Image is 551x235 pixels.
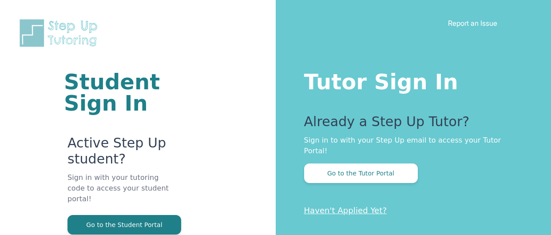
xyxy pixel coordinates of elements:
a: Report an Issue [448,19,497,28]
a: Go to the Tutor Portal [304,169,418,177]
p: Sign in with your tutoring code to access your student portal! [67,172,169,215]
a: Haven't Applied Yet? [304,206,387,215]
button: Go to the Tutor Portal [304,163,418,183]
p: Already a Step Up Tutor? [304,114,516,135]
button: Go to the Student Portal [67,215,181,235]
a: Go to the Student Portal [67,220,181,229]
p: Sign in to with your Step Up email to access your Tutor Portal! [304,135,516,156]
img: Step Up Tutoring horizontal logo [18,18,103,48]
p: Active Step Up student? [67,135,169,172]
h1: Student Sign In [64,71,169,114]
h1: Tutor Sign In [304,68,516,92]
